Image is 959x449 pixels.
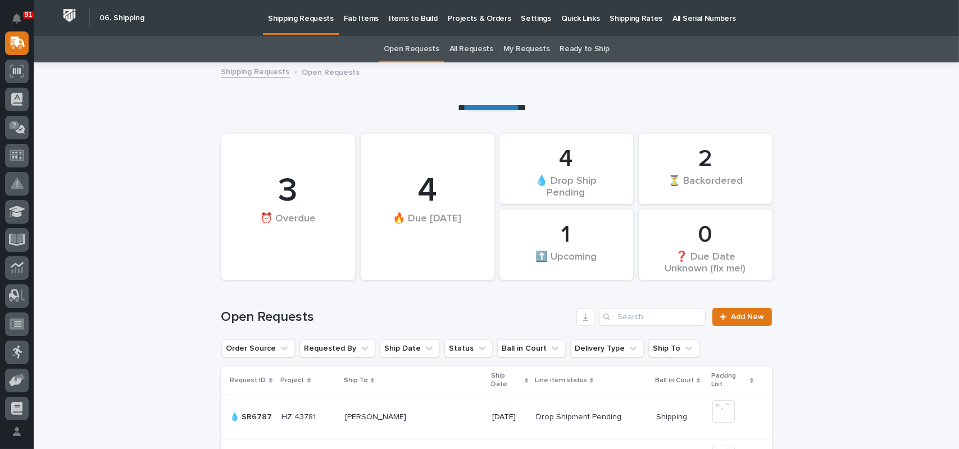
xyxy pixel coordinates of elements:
[221,394,772,440] tr: 💧 SR6787💧 SR6787 HZ 43781HZ 43781 [PERSON_NAME][PERSON_NAME] [DATE]Drop Shipment PendingDrop Ship...
[535,374,587,387] p: Line item status
[658,250,753,274] div: ❓ Due Date Unknown (fix me!)
[221,65,290,78] a: Shipping Requests
[503,36,550,62] a: My Requests
[221,339,295,357] button: Order Source
[658,145,753,173] div: 2
[536,410,624,422] p: Drop Shipment Pending
[648,339,699,357] button: Ship To
[560,36,609,62] a: Ready to Ship
[384,36,439,62] a: Open Requests
[230,374,266,387] p: Request ID
[5,7,29,30] button: Notifications
[240,171,336,211] div: 3
[230,410,275,422] p: 💧 SR6787
[282,410,319,422] p: HZ 43781
[281,374,304,387] p: Project
[25,11,32,19] p: 91
[731,313,765,321] span: Add New
[497,339,566,357] button: Ball in Court
[712,308,771,326] a: Add New
[449,36,493,62] a: All Requests
[344,374,368,387] p: Ship To
[240,212,336,248] div: ⏰ Overdue
[519,145,614,173] div: 4
[519,250,614,274] div: ⬆️ Upcoming
[345,410,408,422] p: [PERSON_NAME]
[59,5,80,26] img: Workspace Logo
[570,339,644,357] button: Delivery Type
[14,13,29,31] div: Notifications91
[655,374,694,387] p: Ball in Court
[380,339,440,357] button: Ship Date
[99,13,144,23] h2: 06. Shipping
[299,339,375,357] button: Requested By
[519,221,614,249] div: 1
[519,174,614,198] div: 💧 Drop Ship Pending
[221,309,572,325] h1: Open Requests
[380,171,475,211] div: 4
[302,65,360,78] p: Open Requests
[492,412,527,422] p: [DATE]
[658,221,753,249] div: 0
[658,174,753,198] div: ⏳ Backordered
[380,212,475,248] div: 🔥 Due [DATE]
[711,370,747,391] p: Packing List
[444,339,493,357] button: Status
[491,370,521,391] p: Ship Date
[656,410,689,422] p: Shipping
[599,308,706,326] input: Search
